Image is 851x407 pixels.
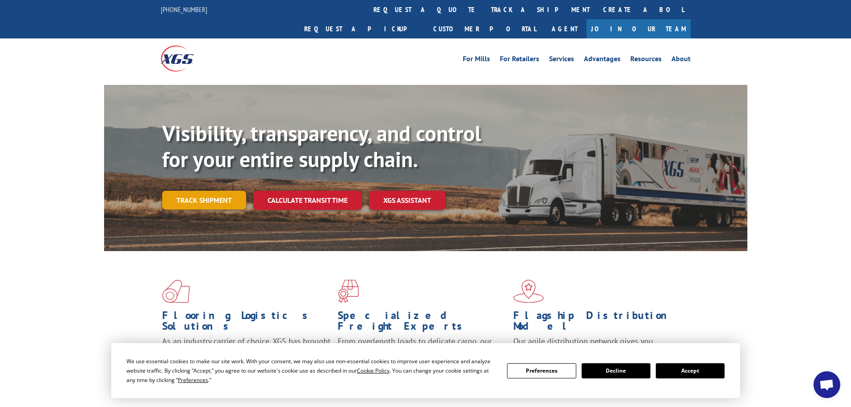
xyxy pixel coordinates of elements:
button: Decline [582,363,650,378]
a: Resources [630,55,662,65]
img: xgs-icon-flagship-distribution-model-red [513,280,544,303]
b: Visibility, transparency, and control for your entire supply chain. [162,119,481,173]
span: Preferences [178,376,208,384]
a: Calculate transit time [253,191,362,210]
a: XGS ASSISTANT [369,191,445,210]
div: Open chat [813,371,840,398]
button: Accept [656,363,725,378]
img: xgs-icon-total-supply-chain-intelligence-red [162,280,190,303]
span: Our agile distribution network gives you nationwide inventory management on demand. [513,336,678,357]
a: Customer Portal [427,19,543,38]
a: For Mills [463,55,490,65]
a: About [671,55,691,65]
a: Advantages [584,55,620,65]
p: From overlength loads to delicate cargo, our experienced staff knows the best way to move your fr... [338,336,507,376]
button: Preferences [507,363,576,378]
a: Services [549,55,574,65]
a: Agent [543,19,587,38]
a: Join Our Team [587,19,691,38]
div: Cookie Consent Prompt [111,343,740,398]
h1: Flagship Distribution Model [513,310,682,336]
a: For Retailers [500,55,539,65]
h1: Specialized Freight Experts [338,310,507,336]
a: Request a pickup [298,19,427,38]
a: Track shipment [162,191,246,210]
h1: Flooring Logistics Solutions [162,310,331,336]
img: xgs-icon-focused-on-flooring-red [338,280,359,303]
div: We use essential cookies to make our site work. With your consent, we may also use non-essential ... [126,357,496,385]
span: Cookie Policy [357,367,390,374]
span: As an industry carrier of choice, XGS has brought innovation and dedication to flooring logistics... [162,336,331,368]
a: [PHONE_NUMBER] [161,5,207,14]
